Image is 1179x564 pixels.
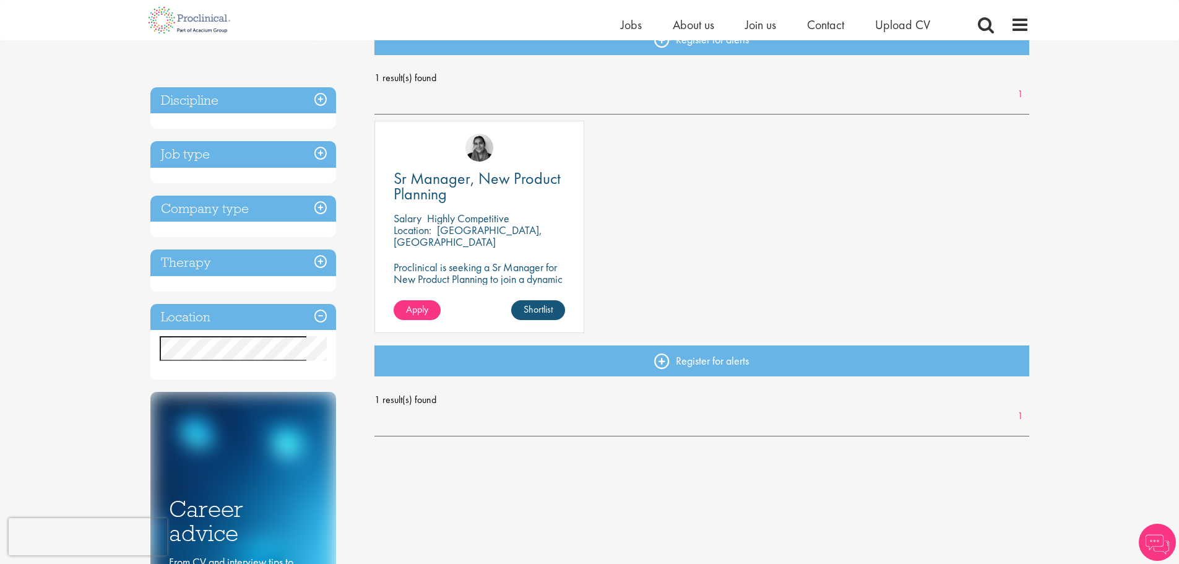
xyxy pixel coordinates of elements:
p: Highly Competitive [427,211,509,225]
a: Remove [307,25,326,61]
a: Upload CV [875,17,930,33]
a: Sr Manager, New Product Planning [394,171,565,202]
a: Contact [807,17,844,33]
img: Anjali Parbhu [465,134,493,162]
h3: Location [150,304,336,331]
img: Chatbot [1139,524,1176,561]
h3: Job type [150,141,336,168]
a: 1 [1011,87,1029,102]
h3: Discipline [150,87,336,114]
a: Register for alerts [374,345,1029,376]
a: Apply [394,300,441,320]
span: Location: [394,223,431,237]
span: 1 result(s) found [374,391,1029,409]
p: [GEOGRAPHIC_DATA], [GEOGRAPHIC_DATA] [394,223,542,249]
h3: Company type [150,196,336,222]
iframe: reCAPTCHA [9,518,167,555]
a: About us [673,17,714,33]
p: Proclinical is seeking a Sr Manager for New Product Planning to join a dynamic team on a permanen... [394,261,565,297]
h3: Career advice [169,497,317,545]
span: Sr Manager, New Product Planning [394,168,561,204]
span: Salary [394,211,421,225]
a: Shortlist [511,300,565,320]
a: 1 [1011,409,1029,423]
a: Join us [745,17,776,33]
a: Jobs [621,17,642,33]
span: Apply [406,303,428,316]
span: 1 result(s) found [374,69,1029,87]
h3: Therapy [150,249,336,276]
